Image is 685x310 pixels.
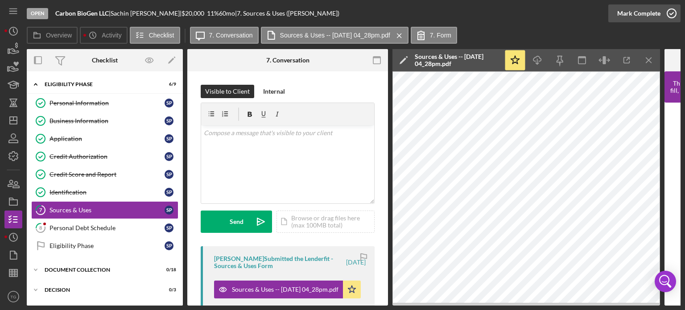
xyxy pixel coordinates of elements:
a: Business InformationSP [31,112,178,130]
a: Personal InformationSP [31,94,178,112]
div: 6 / 9 [160,82,176,87]
div: Decision [45,287,154,293]
div: Visible to Client [205,85,250,98]
label: Overview [46,32,72,39]
div: S P [165,152,173,161]
div: Personal Debt Schedule [50,224,165,231]
a: ApplicationSP [31,130,178,148]
div: 0 / 18 [160,267,176,273]
div: 7. Conversation [266,57,309,64]
div: Checklist [92,57,118,64]
a: 8Personal Debt ScheduleSP [31,219,178,237]
span: $20,000 [182,9,204,17]
a: Credit AuthorizationSP [31,148,178,165]
div: Mark Complete [617,4,660,22]
button: 7. Conversation [190,27,259,44]
div: S P [165,206,173,215]
label: 7. Conversation [209,32,253,39]
div: Sachin [PERSON_NAME] | [111,10,182,17]
button: Send [201,211,272,233]
div: Internal [263,85,285,98]
div: Sources & Uses -- [DATE] 04_28pm.pdf [232,286,338,293]
div: Document Collection [45,267,154,273]
div: Open Intercom Messenger [655,271,676,292]
a: IdentificationSP [31,183,178,201]
tspan: 8 [39,225,42,231]
div: S P [165,134,173,143]
div: 11 % [207,10,219,17]
div: S P [165,223,173,232]
label: Sources & Uses -- [DATE] 04_28pm.pdf [280,32,390,39]
time: 2025-09-05 20:28 [346,259,366,266]
div: S P [165,188,173,197]
div: | 7. Sources & Uses ([PERSON_NAME]) [235,10,339,17]
div: Eligibility Phase [45,82,154,87]
div: Send [230,211,243,233]
div: S P [165,241,173,250]
button: Activity [80,27,127,44]
button: Checklist [130,27,180,44]
div: Identification [50,189,165,196]
div: S P [165,99,173,107]
div: Sources & Uses [50,207,165,214]
div: Application [50,135,165,142]
button: TG [4,288,22,306]
div: Open [27,8,48,19]
button: Overview [27,27,78,44]
button: 7. Form [411,27,457,44]
b: Carbon BioGen LLC [55,9,109,17]
button: Sources & Uses -- [DATE] 04_28pm.pdf [214,281,361,298]
div: Eligibility Phase [50,242,165,249]
text: TG [10,294,16,299]
a: Credit Score and ReportSP [31,165,178,183]
div: 0 / 3 [160,287,176,293]
div: Credit Score and Report [50,171,165,178]
label: Activity [102,32,121,39]
div: Business Information [50,117,165,124]
div: | [55,10,111,17]
div: S P [165,170,173,179]
div: Sources & Uses -- [DATE] 04_28pm.pdf [415,53,499,67]
a: 7Sources & UsesSP [31,201,178,219]
button: Sources & Uses -- [DATE] 04_28pm.pdf [261,27,409,44]
button: Mark Complete [608,4,681,22]
tspan: 7 [39,207,42,213]
div: [PERSON_NAME] Submitted the Lenderfit - Sources & Uses Form [214,255,345,269]
div: 60 mo [219,10,235,17]
a: Eligibility PhaseSP [31,237,178,255]
div: S P [165,116,173,125]
button: Visible to Client [201,85,254,98]
label: Checklist [149,32,174,39]
label: 7. Form [430,32,451,39]
div: Personal Information [50,99,165,107]
button: Internal [259,85,289,98]
div: Credit Authorization [50,153,165,160]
